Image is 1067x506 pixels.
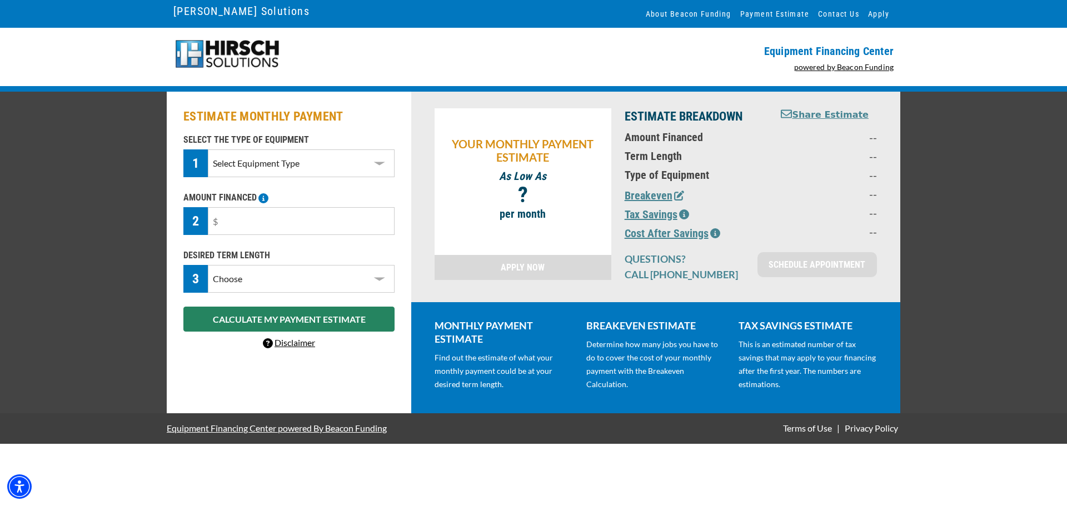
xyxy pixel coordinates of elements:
[625,187,684,204] button: Breakeven
[183,133,395,147] p: SELECT THE TYPE OF EQUIPMENT
[781,423,834,433] a: Terms of Use
[440,137,606,164] p: YOUR MONTHLY PAYMENT ESTIMATE
[540,44,894,58] p: Equipment Financing Center
[625,225,720,242] button: Cost After Savings
[781,108,869,122] button: Share Estimate
[757,252,877,277] a: SCHEDULE APPOINTMENT
[183,307,395,332] button: CALCULATE MY PAYMENT ESTIMATE
[625,268,744,281] p: CALL [PHONE_NUMBER]
[263,337,315,348] a: Disclaimer
[780,168,877,182] p: --
[625,206,689,223] button: Tax Savings
[780,131,877,144] p: --
[837,423,840,433] span: |
[842,423,900,433] a: Privacy Policy
[435,319,573,345] p: MONTHLY PAYMENT ESTIMATE
[183,249,395,262] p: DESIRED TERM LENGTH
[794,62,894,72] a: powered by Beacon Funding
[173,2,310,21] a: [PERSON_NAME] Solutions
[7,474,32,499] div: Accessibility Menu
[586,319,725,332] p: BREAKEVEN ESTIMATE
[586,338,725,391] p: Determine how many jobs you have to do to cover the cost of your monthly payment with the Breakev...
[435,255,611,280] a: APPLY NOW
[440,169,606,183] p: As Low As
[440,188,606,202] p: ?
[625,149,766,163] p: Term Length
[625,131,766,144] p: Amount Financed
[183,149,208,177] div: 1
[739,338,877,391] p: This is an estimated number of tax savings that may apply to your financing after the first year....
[435,351,573,391] p: Find out the estimate of what your monthly payment could be at your desired term length.
[780,187,877,201] p: --
[440,207,606,221] p: per month
[625,108,766,125] p: ESTIMATE BREAKDOWN
[625,168,766,182] p: Type of Equipment
[208,207,395,235] input: $
[183,207,208,235] div: 2
[183,191,395,204] p: AMOUNT FINANCED
[183,108,395,125] h2: ESTIMATE MONTHLY PAYMENT
[167,414,387,442] a: Equipment Financing Center powered By Beacon Funding
[739,319,877,332] p: TAX SAVINGS ESTIMATE
[780,206,877,219] p: --
[780,225,877,238] p: --
[780,149,877,163] p: --
[625,252,744,265] p: QUESTIONS?
[183,265,208,293] div: 3
[173,39,281,69] img: Hirsch-logo-55px.png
